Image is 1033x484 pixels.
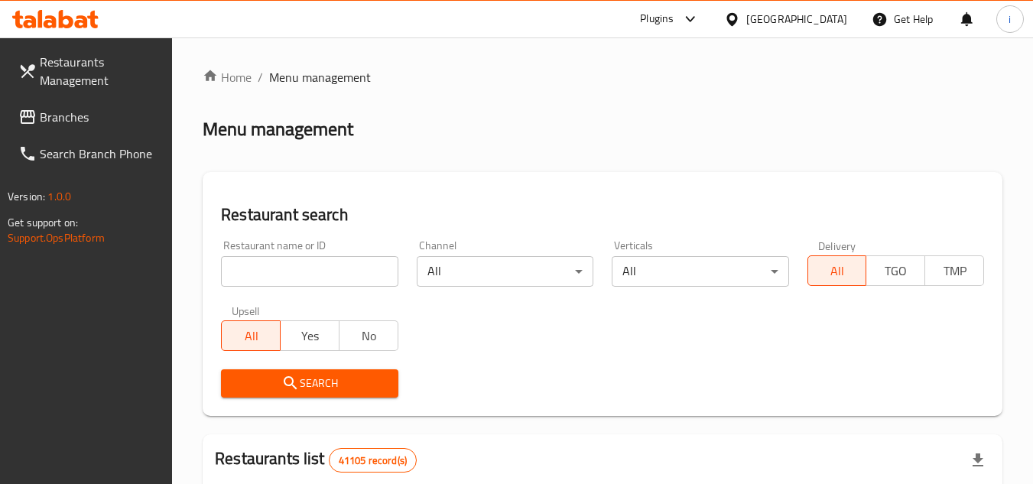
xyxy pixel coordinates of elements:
[866,255,925,286] button: TGO
[417,256,593,287] div: All
[8,187,45,206] span: Version:
[228,325,274,347] span: All
[640,10,674,28] div: Plugins
[221,203,984,226] h2: Restaurant search
[280,320,339,351] button: Yes
[346,325,392,347] span: No
[40,145,161,163] span: Search Branch Phone
[269,68,371,86] span: Menu management
[8,213,78,232] span: Get support on:
[339,320,398,351] button: No
[40,108,161,126] span: Branches
[6,99,173,135] a: Branches
[818,240,856,251] label: Delivery
[6,44,173,99] a: Restaurants Management
[1009,11,1011,28] span: i
[258,68,263,86] li: /
[746,11,847,28] div: [GEOGRAPHIC_DATA]
[232,305,260,316] label: Upsell
[203,68,252,86] a: Home
[221,320,281,351] button: All
[924,255,984,286] button: TMP
[960,442,996,479] div: Export file
[47,187,71,206] span: 1.0.0
[40,53,161,89] span: Restaurants Management
[612,256,788,287] div: All
[8,228,105,248] a: Support.OpsPlatform
[233,374,385,393] span: Search
[931,260,978,282] span: TMP
[287,325,333,347] span: Yes
[221,369,398,398] button: Search
[872,260,919,282] span: TGO
[203,117,353,141] h2: Menu management
[814,260,861,282] span: All
[221,256,398,287] input: Search for restaurant name or ID..
[330,453,416,468] span: 41105 record(s)
[203,68,1002,86] nav: breadcrumb
[807,255,867,286] button: All
[329,448,417,473] div: Total records count
[6,135,173,172] a: Search Branch Phone
[215,447,417,473] h2: Restaurants list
